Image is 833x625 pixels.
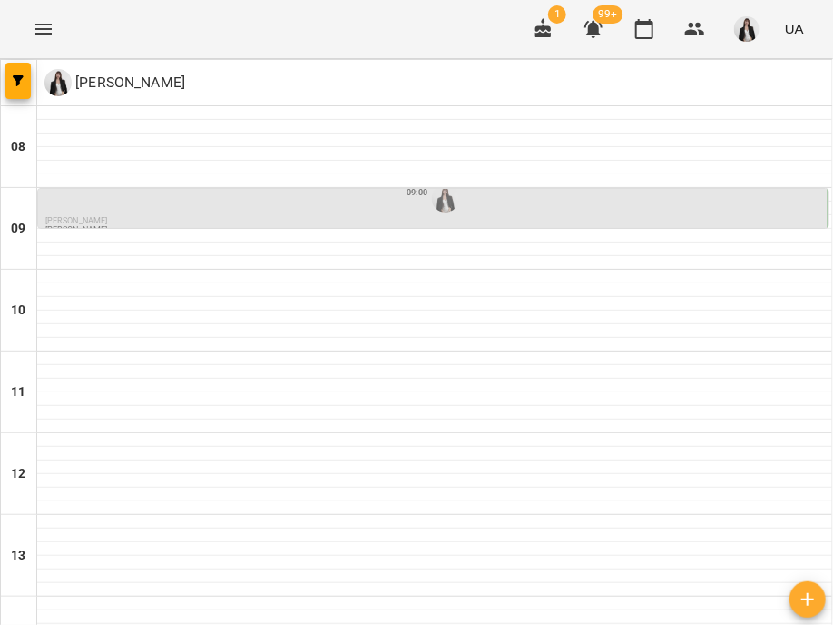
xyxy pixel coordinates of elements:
[11,382,25,402] h6: 11
[72,72,185,94] p: [PERSON_NAME]
[432,185,459,213] img: Коваленко Аміна
[44,69,185,96] a: К [PERSON_NAME]
[11,219,25,239] h6: 09
[11,301,25,321] h6: 10
[44,69,185,96] div: Коваленко Аміна
[593,5,623,24] span: 99+
[11,464,25,484] h6: 12
[785,19,804,38] span: UA
[11,546,25,566] h6: 13
[789,581,826,618] button: Створити урок
[44,69,72,96] img: К
[407,186,428,199] label: 09:00
[778,12,811,45] button: UA
[45,226,107,234] p: [PERSON_NAME]
[548,5,566,24] span: 1
[45,216,107,225] span: [PERSON_NAME]
[734,16,759,42] img: 6be5f68e7f567926e92577630b8ad8eb.jpg
[22,7,65,51] button: Menu
[11,137,25,157] h6: 08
